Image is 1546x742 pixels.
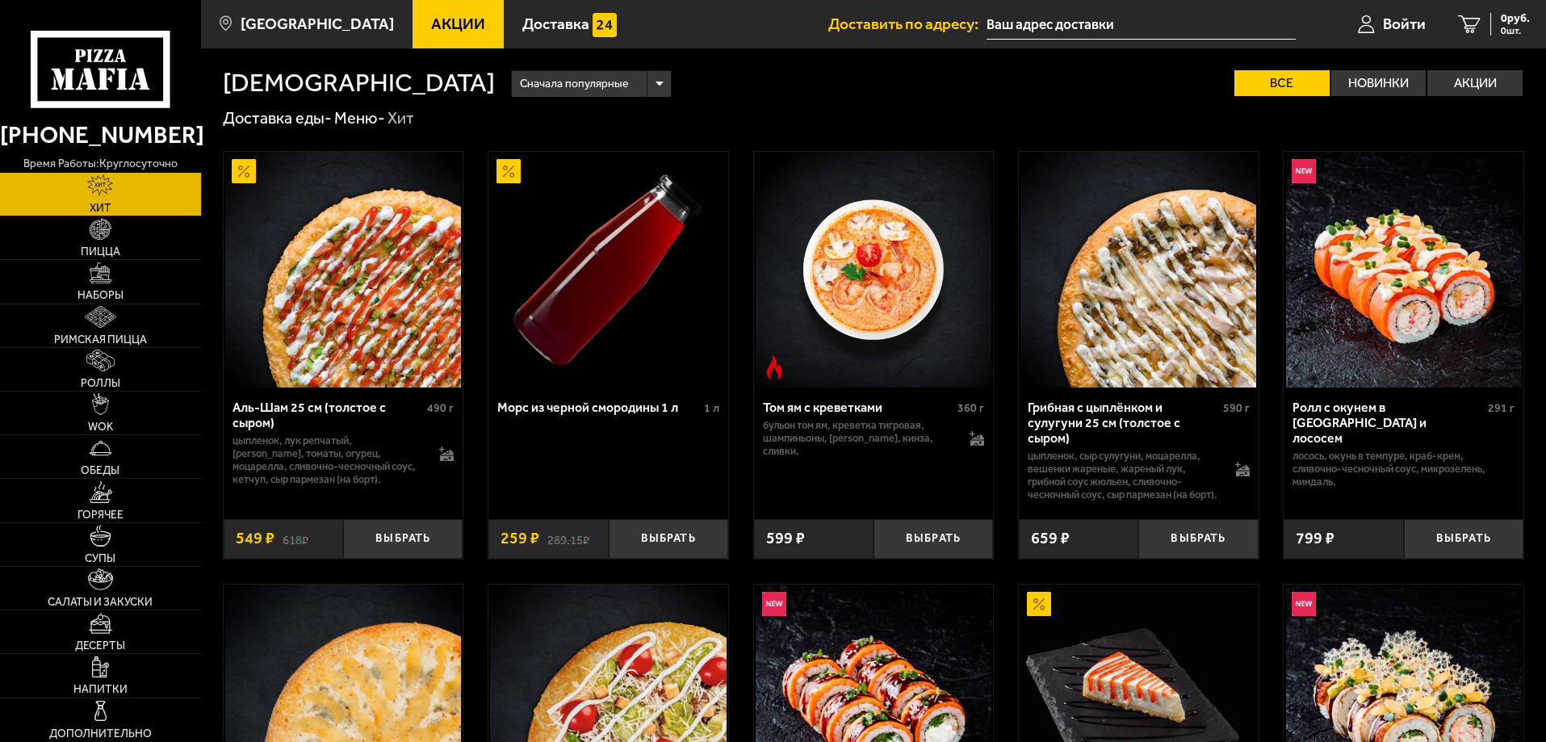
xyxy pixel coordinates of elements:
span: Горячее [78,509,124,521]
a: Доставка еды- [223,108,332,128]
span: 549 ₽ [236,530,274,547]
span: Дополнительно [49,728,152,740]
span: 590 г [1223,401,1250,415]
div: Хит [388,108,414,129]
div: Ролл с окунем в [GEOGRAPHIC_DATA] и лососем [1293,400,1484,446]
button: Выбрать [609,519,728,559]
span: 659 ₽ [1031,530,1070,547]
span: Сначала популярные [520,69,628,99]
img: Акционный [232,159,256,183]
span: Войти [1383,16,1426,31]
span: Салаты и закуски [48,597,153,608]
a: АкционныйАль-Шам 25 см (толстое с сыром) [224,152,463,388]
button: Выбрать [343,519,463,559]
s: 289.15 ₽ [547,530,589,547]
s: 618 ₽ [283,530,308,547]
span: Супы [85,553,115,564]
label: Все [1234,70,1330,96]
span: Напитки [73,684,128,695]
p: цыпленок, лук репчатый, [PERSON_NAME], томаты, огурец, моцарелла, сливочно-чесночный соус, кетчуп... [233,434,424,486]
img: Новинка [1292,592,1316,616]
span: 490 г [427,401,454,415]
p: лосось, окунь в темпуре, краб-крем, сливочно-чесночный соус, микрозелень, миндаль. [1293,450,1515,488]
p: цыпленок, сыр сулугуни, моцарелла, вешенки жареные, жареный лук, грибной соус Жюльен, сливочно-че... [1028,450,1219,501]
span: Доставка [522,16,589,31]
span: Хит [90,203,111,214]
span: Римская пицца [54,334,147,346]
span: Десерты [75,640,125,652]
img: Акционный [496,159,521,183]
span: 360 г [957,401,984,415]
img: Акционный [1027,592,1051,616]
span: 1 л [704,401,719,415]
span: Доставить по адресу: [828,16,987,31]
label: Новинки [1331,70,1427,96]
button: Выбрать [1138,519,1258,559]
div: Морс из черной смородины 1 л [497,400,700,415]
span: 599 ₽ [766,530,805,547]
button: Выбрать [1404,519,1523,559]
a: Грибная с цыплёнком и сулугуни 25 см (толстое с сыром) [1019,152,1259,388]
span: 0 шт. [1501,26,1530,36]
span: Обеды [81,465,119,476]
img: Ролл с окунем в темпуре и лососем [1286,152,1522,388]
img: Острое блюдо [762,355,786,379]
input: Ваш адрес доставки [987,10,1296,40]
img: Том ям с креветками [756,152,991,388]
a: Меню- [334,108,385,128]
img: 15daf4d41897b9f0e9f617042186c801.svg [593,13,617,37]
div: Грибная с цыплёнком и сулугуни 25 см (толстое с сыром) [1028,400,1219,446]
label: Акции [1427,70,1523,96]
button: Выбрать [874,519,993,559]
span: Наборы [78,290,124,301]
a: Острое блюдоТом ям с креветками [754,152,994,388]
a: АкционныйМорс из черной смородины 1 л [488,152,728,388]
span: 291 г [1488,401,1515,415]
span: WOK [88,421,113,433]
img: Новинка [762,592,786,616]
span: Акции [431,16,485,31]
img: Грибная с цыплёнком и сулугуни 25 см (толстое с сыром) [1020,152,1256,388]
span: 0 руб. [1501,13,1530,24]
span: Пицца [81,246,120,258]
span: [GEOGRAPHIC_DATA] [241,16,394,31]
div: Том ям с креветками [763,400,954,415]
img: Аль-Шам 25 см (толстое с сыром) [225,152,461,388]
a: НовинкаРолл с окунем в темпуре и лососем [1284,152,1523,388]
span: 799 ₽ [1296,530,1334,547]
span: 259 ₽ [501,530,539,547]
p: бульон том ям, креветка тигровая, шампиньоны, [PERSON_NAME], кинза, сливки. [763,419,954,458]
img: Новинка [1292,159,1316,183]
h1: [DEMOGRAPHIC_DATA] [223,70,495,96]
span: Роллы [81,378,120,389]
div: Аль-Шам 25 см (толстое с сыром) [233,400,424,430]
img: Морс из черной смородины 1 л [490,152,726,388]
